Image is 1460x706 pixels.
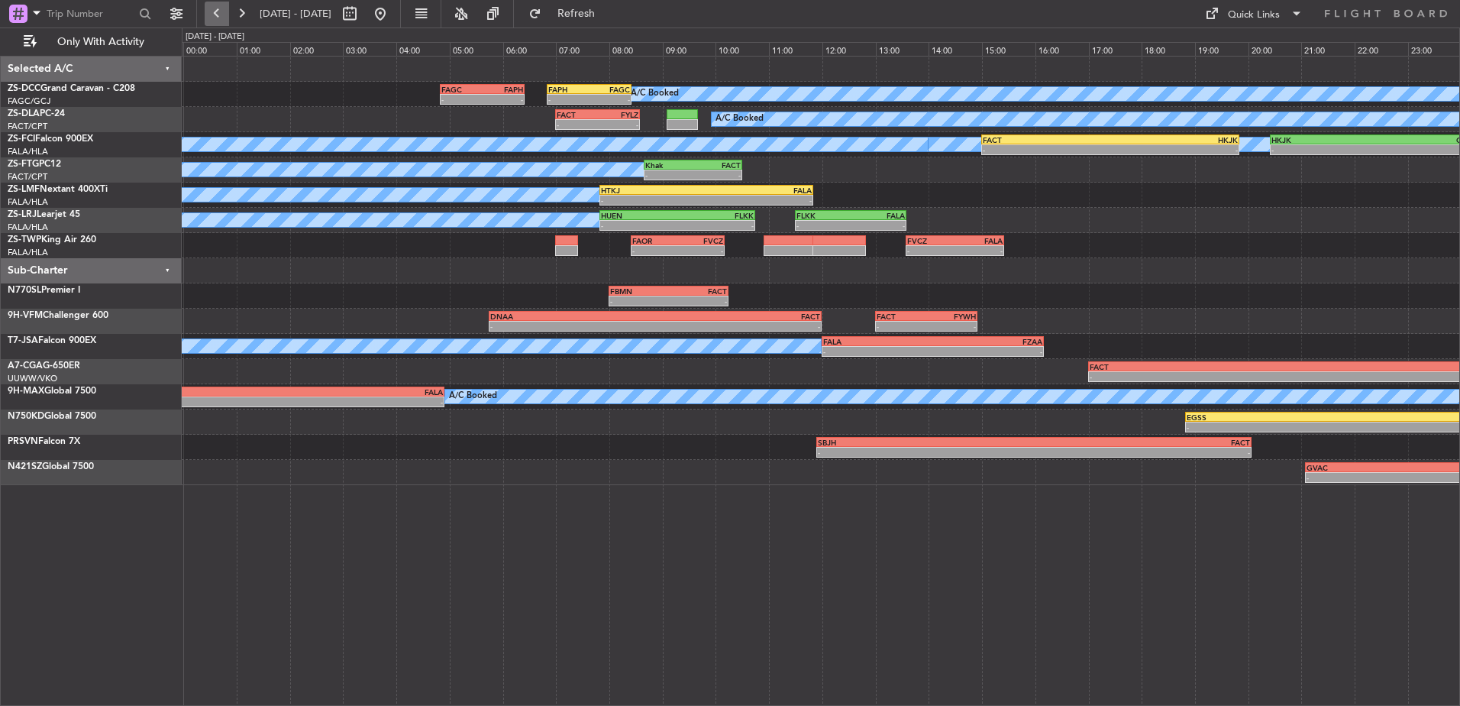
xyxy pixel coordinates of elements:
[260,7,331,21] span: [DATE] - [DATE]
[8,210,80,219] a: ZS-LRJLearjet 45
[796,211,851,220] div: FLKK
[8,109,40,118] span: ZS-DLA
[589,95,629,104] div: -
[954,246,1002,255] div: -
[557,110,597,119] div: FACT
[47,2,134,25] input: Trip Number
[1301,42,1355,56] div: 21:00
[609,42,663,56] div: 08:00
[932,347,1042,356] div: -
[610,296,669,306] div: -
[1089,42,1142,56] div: 17:00
[601,211,677,220] div: HUEN
[8,235,41,245] span: ZS-TWP
[8,412,96,421] a: N750KDGlobal 7500
[8,134,93,144] a: ZS-FCIFalcon 900EX
[601,196,706,205] div: -
[8,462,94,471] a: N421SZGlobal 7500
[544,8,609,19] span: Refresh
[907,236,954,245] div: FVCZ
[982,42,1035,56] div: 15:00
[598,110,638,119] div: FYLZ
[669,287,728,296] div: FACT
[926,322,976,331] div: -
[8,171,47,183] a: FACT/CPT
[598,120,638,129] div: -
[8,160,61,169] a: ZS-FTGPC12
[40,37,161,47] span: Only With Activity
[1307,473,1412,482] div: -
[189,397,443,406] div: -
[8,210,37,219] span: ZS-LRJ
[1035,42,1089,56] div: 16:00
[522,2,613,26] button: Refresh
[1110,145,1238,154] div: -
[1355,42,1408,56] div: 22:00
[8,134,35,144] span: ZS-FCI
[851,211,905,220] div: FALA
[1110,135,1238,144] div: HKJK
[610,287,669,296] div: FBMN
[8,235,96,245] a: ZS-TWPKing Air 260
[589,85,629,94] div: FAGC
[8,462,42,471] span: N421SZ
[8,222,48,233] a: FALA/HLA
[1248,42,1302,56] div: 20:00
[601,221,677,230] div: -
[1271,145,1374,154] div: -
[715,42,769,56] div: 10:00
[503,42,557,56] div: 06:00
[601,186,706,195] div: HTKJ
[1187,413,1434,422] div: EGSS
[237,42,290,56] div: 01:00
[8,160,39,169] span: ZS-FTG
[907,246,954,255] div: -
[450,42,503,56] div: 05:00
[677,211,754,220] div: FLKK
[655,322,820,331] div: -
[851,221,905,230] div: -
[1197,2,1310,26] button: Quick Links
[8,196,48,208] a: FALA/HLA
[1142,42,1195,56] div: 18:00
[556,42,609,56] div: 07:00
[290,42,344,56] div: 02:00
[396,42,450,56] div: 04:00
[557,120,597,129] div: -
[669,296,728,306] div: -
[632,236,677,245] div: FAOR
[769,42,822,56] div: 11:00
[1271,135,1374,144] div: HKJK
[183,42,237,56] div: 00:00
[8,336,38,345] span: T7-JSA
[8,247,48,258] a: FALA/HLA
[818,448,1034,457] div: -
[877,312,926,321] div: FACT
[663,42,716,56] div: 09:00
[706,196,812,205] div: -
[655,312,820,321] div: FACT
[8,121,47,132] a: FACT/CPT
[983,135,1110,144] div: FACT
[343,42,396,56] div: 03:00
[1034,438,1250,447] div: FACT
[8,109,65,118] a: ZS-DLAPC-24
[490,312,655,321] div: DNAA
[677,246,722,255] div: -
[877,322,926,331] div: -
[645,160,693,170] div: Khak
[8,361,80,371] a: A7-CGAG-650ER
[1195,42,1248,56] div: 19:00
[189,387,443,397] div: FALA
[1187,423,1434,432] div: -
[8,387,44,396] span: 9H-MAX
[983,145,1110,154] div: -
[8,185,108,194] a: ZS-LMFNextant 400XTi
[17,30,166,54] button: Only With Activity
[876,42,929,56] div: 13:00
[441,85,482,94] div: FAGC
[441,95,482,104] div: -
[693,170,741,180] div: -
[715,108,764,131] div: A/C Booked
[1307,463,1412,472] div: GVAC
